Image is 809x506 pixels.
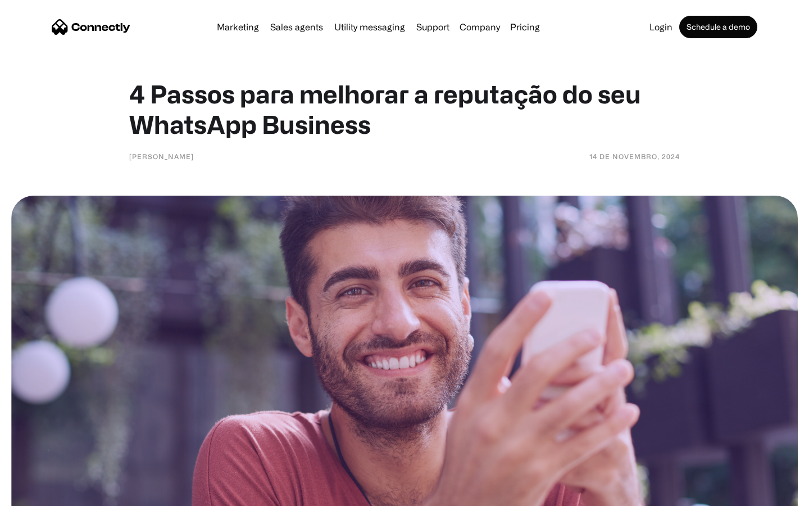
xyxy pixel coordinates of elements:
[11,486,67,502] aside: Language selected: English
[679,16,757,38] a: Schedule a demo
[330,22,410,31] a: Utility messaging
[129,79,680,139] h1: 4 Passos para melhorar a reputação do seu WhatsApp Business
[645,22,677,31] a: Login
[129,151,194,162] div: [PERSON_NAME]
[589,151,680,162] div: 14 de novembro, 2024
[266,22,328,31] a: Sales agents
[412,22,454,31] a: Support
[22,486,67,502] ul: Language list
[212,22,263,31] a: Marketing
[506,22,544,31] a: Pricing
[460,19,500,35] div: Company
